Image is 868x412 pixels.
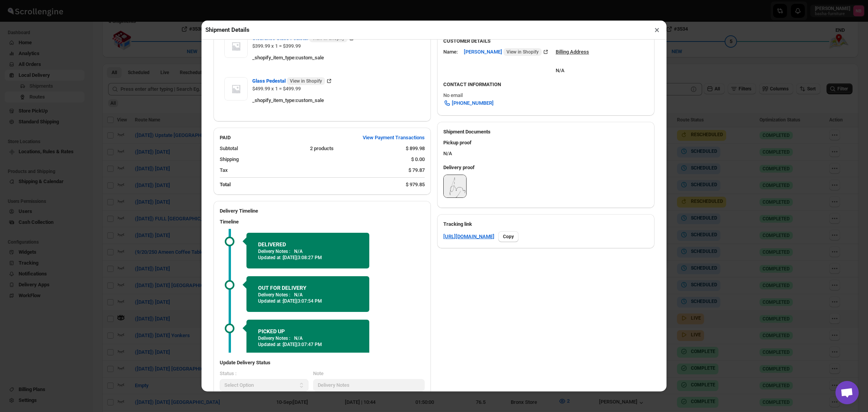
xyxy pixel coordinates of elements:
button: Copy [498,231,518,242]
div: $ 0.00 [411,156,425,163]
span: View Payment Transactions [363,134,425,142]
span: View in Shopify [290,78,322,84]
div: N/A [556,59,589,74]
b: Total [220,182,231,187]
h2: Shipment Documents [443,128,648,136]
span: [DATE] | 3:07:47 PM [283,342,322,347]
h2: Delivery Timeline [220,207,425,215]
div: Tax [220,166,402,174]
div: Subtotal [220,145,304,152]
h3: CONTACT INFORMATION [443,81,648,88]
a: [PHONE_NUMBER] [439,97,498,109]
span: [DATE] | 3:07:54 PM [283,298,322,304]
p: N/A [294,335,303,341]
button: View Payment Transactions [358,132,429,144]
p: N/A [294,248,303,254]
div: _shopify_item_type : custom_sale [252,97,420,104]
p: Delivery Notes : [258,292,290,298]
h3: Timeline [220,218,425,226]
div: _shopify_item_type : custom_sale [252,54,420,62]
h3: Pickup proof [443,139,648,147]
span: Copy [503,234,514,240]
span: [DATE] | 3:08:27 PM [283,255,322,260]
div: Open chat [835,381,859,404]
h3: Update Delivery Status [220,359,425,367]
p: Updated at : [258,341,358,348]
a: [PERSON_NAME] View in Shopify [464,49,549,55]
h3: Delivery proof [443,164,648,171]
span: $499.99 x 1 = $499.99 [252,86,301,92]
button: × [651,24,663,35]
img: dO_3uXbLO42xlKEECGVvC.png [444,175,466,197]
h2: DELIVERED [258,241,358,248]
p: Delivery Notes : [258,248,290,254]
div: Name: [443,48,458,56]
p: N/A [294,292,303,298]
span: [PHONE_NUMBER] [452,99,494,107]
img: Item [224,77,248,100]
p: Updated at : [258,298,358,304]
span: [PERSON_NAME] [464,48,542,56]
span: $399.99 x 1 = $399.99 [252,43,301,49]
span: No email [443,92,463,98]
div: $ 79.87 [408,166,425,174]
span: Note [313,370,324,376]
h2: PICKED UP [258,327,358,335]
h2: PAID [220,134,231,142]
span: Status : [220,370,236,376]
div: $ 899.98 [406,145,425,152]
span: View in Shopify [506,49,539,55]
h2: OUT FOR DELIVERY [258,284,358,292]
h3: CUSTOMER DETAILS [443,37,648,45]
a: Glass Pedestal View in Shopify [252,78,333,84]
h2: Shipment Details [205,26,250,34]
a: Clearance Glass Pedistal View in Shopify [252,35,355,41]
span: Glass Pedestal [252,77,325,85]
div: Shipping [220,156,405,163]
p: Delivery Notes : [258,335,290,341]
input: Delivery Notes [313,379,425,391]
a: [URL][DOMAIN_NAME] [443,233,494,241]
div: $ 979.85 [406,181,425,189]
div: N/A [437,136,654,161]
h3: Tracking link [443,220,648,228]
u: Billing Address [556,49,589,55]
p: Updated at : [258,254,358,261]
div: 2 products [310,145,400,152]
